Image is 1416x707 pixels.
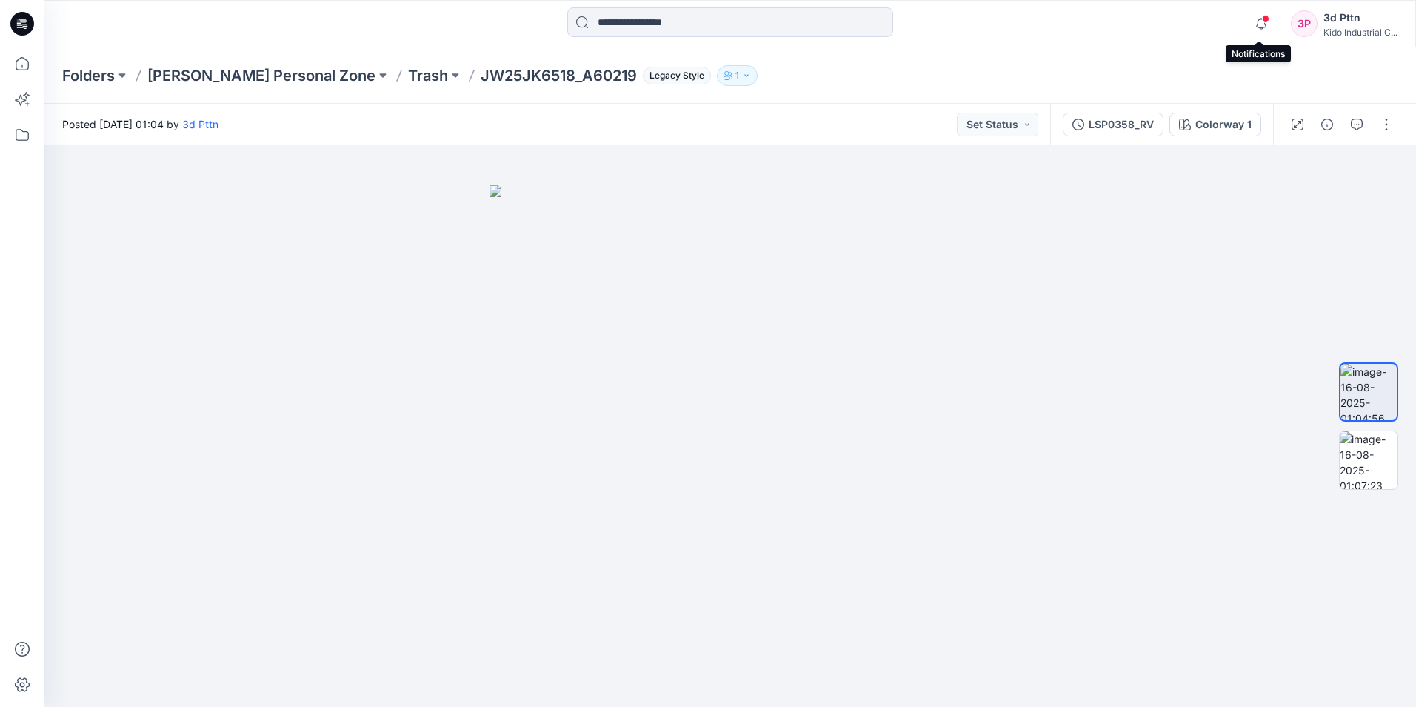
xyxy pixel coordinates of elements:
a: Folders [62,65,115,86]
a: Trash [408,65,448,86]
button: 1 [717,65,758,86]
a: [PERSON_NAME] Personal Zone [147,65,375,86]
button: Legacy Style [637,65,711,86]
img: image-16-08-2025-01:04:56 [1340,364,1397,420]
button: Details [1315,113,1339,136]
p: 1 [735,67,739,84]
p: JW25JK6518_A60219 [481,65,637,86]
a: 3d Pttn [182,118,218,130]
button: LSP0358_RV [1063,113,1163,136]
div: 3P [1291,10,1318,37]
div: Colorway 1 [1195,116,1252,133]
img: eyJhbGciOiJIUzI1NiIsImtpZCI6IjAiLCJzbHQiOiJzZXMiLCJ0eXAiOiJKV1QifQ.eyJkYXRhIjp7InR5cGUiOiJzdG9yYW... [490,185,971,707]
img: image-16-08-2025-01:07:23 [1340,431,1397,489]
div: Kido Industrial C... [1323,27,1397,38]
button: Colorway 1 [1169,113,1261,136]
div: LSP0358_RV [1089,116,1154,133]
div: 3d Pttn [1323,9,1397,27]
span: Posted [DATE] 01:04 by [62,116,218,132]
span: Legacy Style [643,67,711,84]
